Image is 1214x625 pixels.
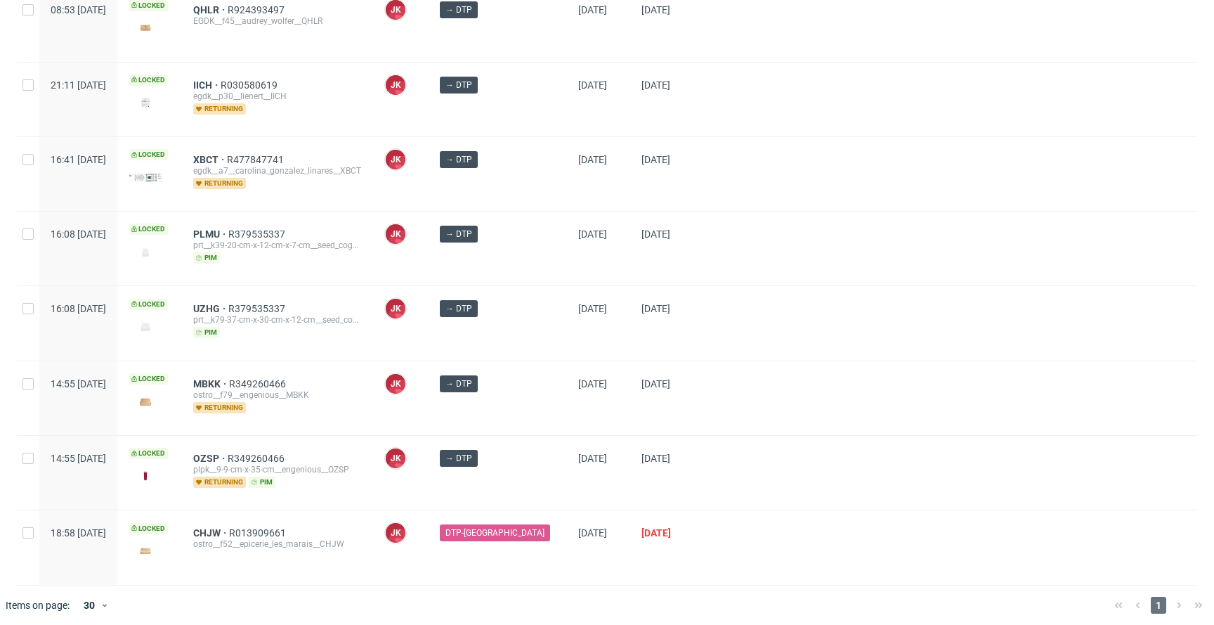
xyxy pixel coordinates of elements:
[193,539,362,550] div: ostro__f52__epicerie_les_marais__CHJW
[386,449,405,468] figcaption: JK
[193,527,229,539] a: CHJW
[578,228,607,240] span: [DATE]
[578,453,607,464] span: [DATE]
[445,527,544,539] span: DTP-[GEOGRAPHIC_DATA]
[578,4,607,15] span: [DATE]
[386,374,405,394] figcaption: JK
[129,541,162,560] img: version_two_editor_design
[641,453,670,464] span: [DATE]
[129,392,162,411] img: version_two_editor_design.png
[129,173,162,182] img: version_two_editor_design.png
[193,79,221,91] a: IICH
[193,303,228,314] a: UZHG
[641,378,670,389] span: [DATE]
[193,314,362,326] div: prt__k79-37-cm-x-30-cm-x-12-cm__seed_cognitiva_robotics_innovation_lda__UZHG
[228,303,288,314] a: R379535337
[228,228,288,240] a: R379535337
[129,448,168,459] span: Locked
[445,452,472,465] span: → DTP
[193,91,362,102] div: egdk__p30__lienert__IICH
[445,378,472,390] span: → DTP
[1151,597,1166,614] span: 1
[75,595,100,615] div: 30
[641,527,671,539] span: [DATE]
[129,93,162,112] img: version_two_editor_design.png
[641,79,670,91] span: [DATE]
[641,303,670,314] span: [DATE]
[129,299,168,310] span: Locked
[51,378,106,389] span: 14:55 [DATE]
[641,4,670,15] span: [DATE]
[445,4,472,16] span: → DTP
[227,154,287,165] a: R477847741
[129,373,168,385] span: Locked
[51,4,106,15] span: 08:53 [DATE]
[193,165,362,176] div: egdk__a7__carolina_gonzalez_linares__XBCT
[578,303,607,314] span: [DATE]
[129,224,168,235] span: Locked
[641,228,670,240] span: [DATE]
[51,154,106,165] span: 16:41 [DATE]
[193,4,228,15] a: QHLR
[129,317,162,336] img: version_two_editor_design
[229,378,289,389] a: R349260466
[445,79,472,91] span: → DTP
[129,467,162,486] img: version_two_editor_design.png
[51,79,106,91] span: 21:11 [DATE]
[51,303,106,314] span: 16:08 [DATE]
[193,378,229,389] a: MBKK
[51,453,106,464] span: 14:55 [DATE]
[578,378,607,389] span: [DATE]
[129,149,168,160] span: Locked
[129,18,162,37] img: version_two_editor_design
[221,79,280,91] a: R030580619
[193,252,220,264] span: pim
[129,243,162,262] img: version_two_editor_design
[386,224,405,244] figcaption: JK
[193,402,246,413] span: returning
[249,477,275,488] span: pim
[193,389,362,401] div: ostro__f79__engenious__MBKK
[51,228,106,240] span: 16:08 [DATE]
[129,75,168,86] span: Locked
[193,103,246,115] span: returning
[445,153,472,166] span: → DTP
[386,523,405,543] figcaption: JK
[578,154,607,165] span: [DATE]
[578,527,607,539] span: [DATE]
[228,453,287,464] a: R349260466
[386,150,405,169] figcaption: JK
[193,178,246,189] span: returning
[386,75,405,95] figcaption: JK
[193,15,362,27] div: EGDK__f45__audrey_wolfer__QHLR
[193,453,228,464] a: OZSP
[193,154,227,165] a: XBCT
[229,527,289,539] a: R013909661
[51,527,106,539] span: 18:58 [DATE]
[641,154,670,165] span: [DATE]
[6,598,70,612] span: Items on page:
[129,523,168,534] span: Locked
[193,228,228,240] a: PLMU
[193,464,362,475] div: plpk__9-9-cm-x-35-cm__engenious__OZSP
[578,79,607,91] span: [DATE]
[193,327,220,338] span: pim
[445,228,472,240] span: → DTP
[228,4,287,15] a: R924393497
